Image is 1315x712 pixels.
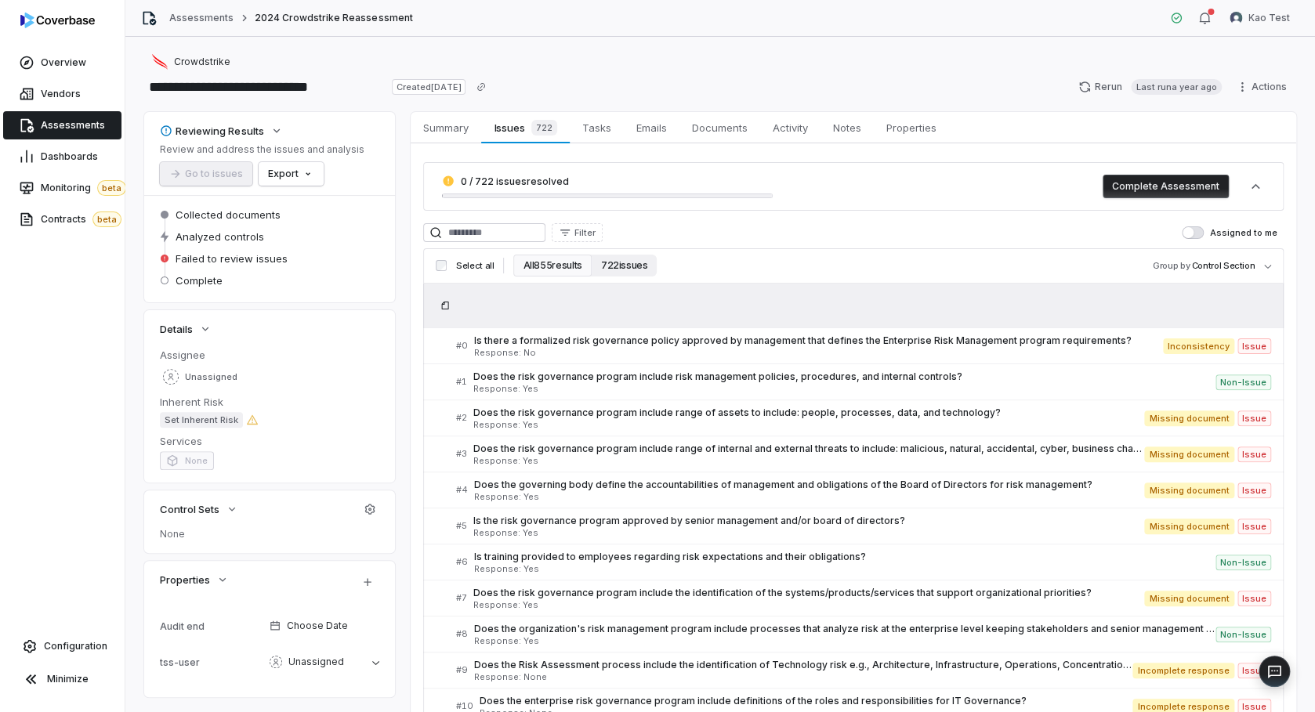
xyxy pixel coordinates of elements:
button: Minimize [6,663,118,695]
span: Does the enterprise risk governance program include definitions of the roles and responsibilities... [480,695,1132,707]
img: Kao Test avatar [1230,12,1242,24]
a: Dashboards [3,143,121,171]
span: 722 [531,120,557,136]
span: Group by [1153,260,1190,271]
button: Control Sets [155,495,243,523]
span: 2024 Crowdstrike Reassessment [254,12,412,24]
dt: Services [160,434,379,448]
span: Analyzed controls [176,230,264,244]
p: Review and address the issues and analysis [160,143,364,156]
div: Audit end [160,620,263,632]
span: Set Inherent Risk [160,412,243,428]
a: #0Is there a formalized risk governance policy approved by management that defines the Enterprise... [456,328,1271,363]
a: Configuration [6,632,118,660]
span: # 9 [456,664,468,676]
button: RerunLast runa year ago [1069,75,1231,99]
span: # 2 [456,412,467,424]
span: Overview [41,56,86,69]
span: Tasks [576,117,618,138]
a: Overview [3,49,121,77]
a: Monitoringbeta [3,174,121,202]
span: Complete [176,273,223,287]
span: Kao Test [1248,12,1290,24]
span: Filter [574,227,596,239]
button: Assigned to me [1182,226,1204,239]
a: #4Does the governing body define the accountabilities of management and obligations of the Board ... [456,472,1271,508]
span: Missing document [1144,482,1233,498]
span: Crowdstrike [174,56,230,68]
button: Actions [1231,75,1296,99]
span: Select all [456,260,494,272]
button: https://crowdstrike.com/Crowdstrike [147,48,235,76]
span: Last run a year ago [1131,79,1222,95]
span: Missing document [1144,410,1233,426]
span: Does the risk governance program include range of internal and external threats to include: malic... [473,443,1144,455]
span: Non-Issue [1215,374,1271,390]
a: #2Does the risk governance program include range of assets to include: people, processes, data, a... [456,400,1271,436]
span: Activity [766,117,814,138]
span: Issue [1237,410,1271,426]
span: Is there a formalized risk governance policy approved by management that defines the Enterprise R... [474,334,1163,347]
div: Reviewing Results [160,124,264,138]
a: Assessments [169,12,234,24]
span: Is training provided to employees regarding risk expectations and their obligations? [474,551,1215,563]
span: # 10 [456,700,473,712]
span: Response: No [474,349,1163,357]
div: tss-user [160,656,263,668]
a: Contractsbeta [3,205,121,233]
span: Issue [1237,482,1271,498]
span: beta [92,211,121,227]
span: Does the risk governance program include range of assets to include: people, processes, data, and... [473,407,1144,419]
span: Does the organization's risk management program include processes that analyze risk at the enterp... [474,623,1215,635]
span: Incomplete response [1132,663,1234,678]
span: Inconsistency [1163,338,1234,354]
span: Failed to review issues [176,251,288,266]
span: # 5 [456,520,467,532]
span: Vendors [41,88,81,100]
a: Vendors [3,80,121,108]
span: Dashboards [41,150,98,163]
button: 722 issues [592,255,657,276]
span: # 6 [456,556,468,568]
span: Monitoring [41,180,126,196]
span: beta [97,180,126,196]
span: Non-Issue [1215,627,1271,642]
span: Response: Yes [474,565,1215,573]
span: Missing document [1144,446,1233,462]
span: Created [DATE] [392,79,466,95]
span: Response: Yes [473,457,1144,465]
button: Filter [552,223,603,242]
span: Unassigned [185,371,237,383]
span: Notes [827,117,868,138]
span: Issue [1237,519,1271,534]
button: Copy link [467,73,495,101]
span: Collected documents [176,208,281,222]
span: Is the risk governance program approved by senior management and/or board of directors? [473,515,1144,527]
span: Does the governing body define the accountabilities of management and obligations of the Board of... [474,479,1144,491]
a: #6Is training provided to employees regarding risk expectations and their obligations?Response: Y... [456,544,1271,580]
span: # 1 [456,376,467,388]
button: Reviewing Results [155,117,288,145]
span: # 7 [456,592,467,604]
span: Assessments [41,119,105,132]
button: Choose Date [263,609,386,642]
span: # 3 [456,448,467,460]
span: Does the risk governance program include the identification of the systems/products/services that... [473,587,1144,599]
span: Does the Risk Assessment process include the identification of Technology risk e.g., Architecture... [474,659,1132,671]
span: Minimize [47,673,89,685]
dt: Assignee [160,348,379,362]
img: logo-D7KZi-bG.svg [20,13,95,28]
span: Documents [686,117,754,138]
span: Choose Date [287,620,348,632]
a: #8Does the organization's risk management program include processes that analyze risk at the ente... [456,616,1271,652]
span: Issue [1237,663,1271,678]
span: Response: Yes [473,385,1215,393]
span: Control Sets [160,502,219,516]
dt: Inherent Risk [160,395,379,409]
span: # 4 [456,484,468,496]
span: Non-Issue [1215,555,1271,570]
span: Response: None [474,673,1132,681]
input: Select all [436,260,447,271]
label: Assigned to me [1182,226,1277,239]
span: Issue [1237,338,1271,354]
